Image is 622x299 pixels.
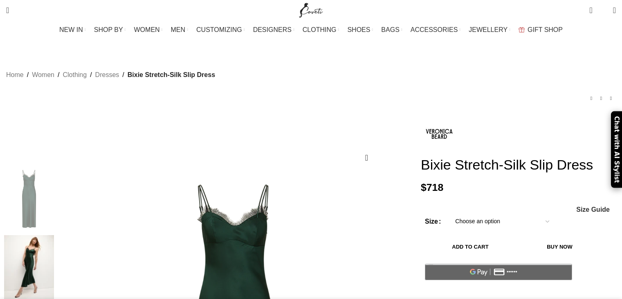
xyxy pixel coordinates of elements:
iframe: Secure payment input frame [423,285,574,285]
a: NEW IN [59,22,86,38]
a: SHOP BY [94,22,126,38]
a: BAGS [381,22,402,38]
a: 0 [585,2,596,18]
span: DESIGNERS [253,26,292,34]
span: BAGS [381,26,399,34]
span: 0 [600,8,606,14]
img: Veronica Beard [4,235,54,299]
div: My Wishlist [599,2,607,18]
span: Bixie Stretch-Silk Slip Dress [128,70,215,80]
a: Previous product [586,93,596,103]
img: GiftBag [519,27,525,32]
h1: Bixie Stretch-Silk Slip Dress [421,156,616,173]
a: CUSTOMIZING [196,22,245,38]
a: WOMEN [134,22,163,38]
a: SHOES [347,22,373,38]
a: JEWELLERY [469,22,510,38]
span: NEW IN [59,26,83,34]
span: SHOP BY [94,26,123,34]
a: CLOTHING [303,22,339,38]
button: Pay with GPay [425,264,572,280]
span: CUSTOMIZING [196,26,242,34]
a: Dresses [95,70,119,80]
a: Site logo [297,6,325,13]
span: ACCESSORIES [411,26,458,34]
a: Size Guide [576,206,610,213]
img: Veronica Beard Dresses [4,167,54,231]
span: SHOES [347,26,370,34]
text: •••••• [507,269,517,275]
span: 0 [590,4,596,10]
span: MEN [171,26,186,34]
span: $ [421,182,427,193]
a: Next product [606,93,616,103]
a: MEN [171,22,188,38]
a: ACCESSORIES [411,22,461,38]
a: Search [2,2,13,18]
span: GIFT SHOP [528,26,563,34]
a: Home [6,70,24,80]
label: Size [425,216,441,227]
bdi: 718 [421,182,443,193]
span: CLOTHING [303,26,337,34]
a: GIFT SHOP [519,22,563,38]
button: Add to cart [425,238,516,256]
img: Veronica Beard [421,116,458,152]
a: DESIGNERS [253,22,294,38]
span: JEWELLERY [469,26,507,34]
a: Clothing [63,70,87,80]
a: Women [32,70,54,80]
span: WOMEN [134,26,160,34]
button: Buy now [520,238,600,256]
div: Main navigation [2,22,620,38]
nav: Breadcrumb [6,70,215,80]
